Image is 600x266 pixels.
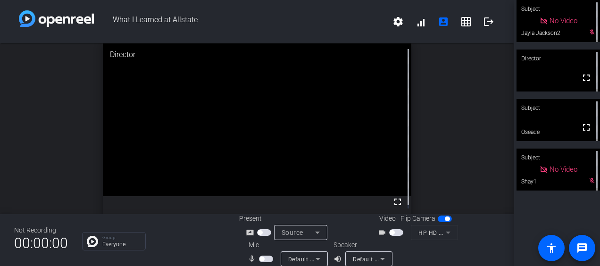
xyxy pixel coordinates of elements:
[550,165,577,174] span: No Video
[576,242,588,254] mat-icon: message
[581,122,592,133] mat-icon: fullscreen
[581,72,592,83] mat-icon: fullscreen
[102,241,141,247] p: Everyone
[400,214,435,224] span: Flip Camera
[102,235,141,240] p: Group
[392,16,404,27] mat-icon: settings
[333,253,345,265] mat-icon: volume_up
[517,50,600,67] div: Director
[379,214,396,224] span: Video
[103,42,411,67] div: Director
[378,227,389,238] mat-icon: videocam_outline
[87,236,98,247] img: Chat Icon
[288,255,522,263] span: Default - Microphone Array (Intel® Smart Sound Technology for Digital Microphones)
[353,255,455,263] span: Default - Speakers (Realtek(R) Audio)
[546,242,557,254] mat-icon: accessibility
[460,16,472,27] mat-icon: grid_on
[239,214,333,224] div: Present
[333,240,390,250] div: Speaker
[14,232,68,255] span: 00:00:00
[392,196,403,208] mat-icon: fullscreen
[19,10,94,27] img: white-gradient.svg
[517,149,600,166] div: Subject
[409,10,432,33] button: signal_cellular_alt
[438,16,449,27] mat-icon: account_box
[282,229,303,236] span: Source
[248,253,259,265] mat-icon: mic_none
[246,227,257,238] mat-icon: screen_share_outline
[483,16,494,27] mat-icon: logout
[239,240,333,250] div: Mic
[14,225,68,235] div: Not Recording
[94,10,387,33] span: What I Learned at Allstate
[517,99,600,117] div: Subject
[550,17,577,25] span: No Video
